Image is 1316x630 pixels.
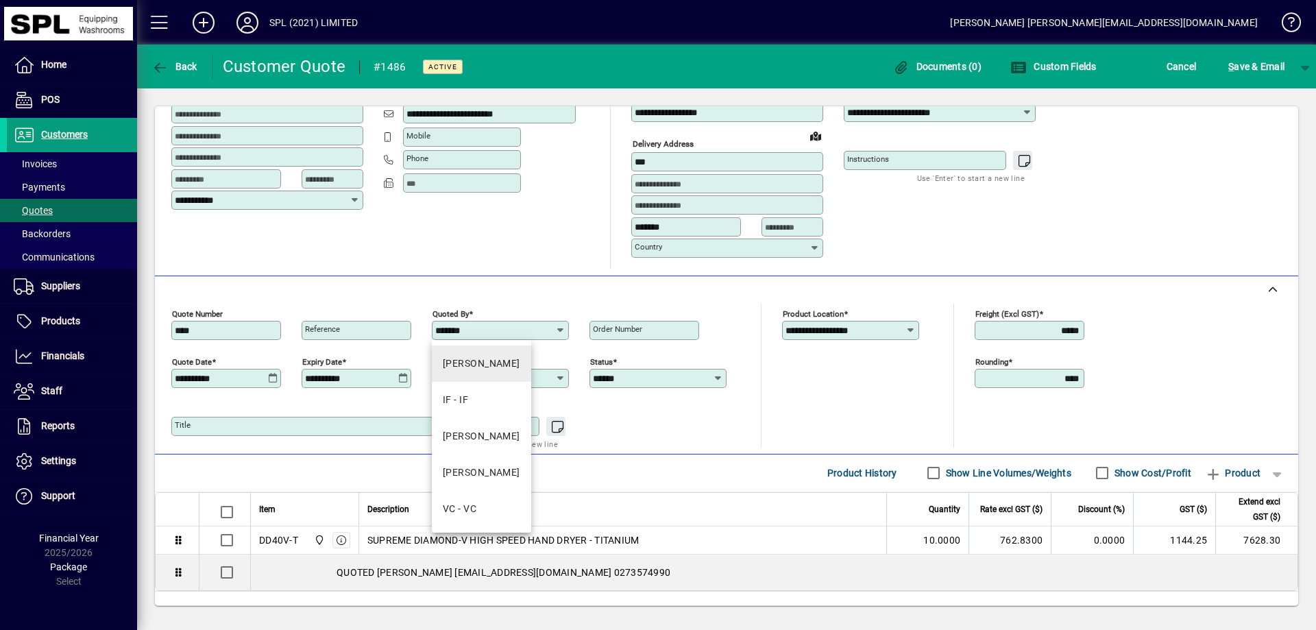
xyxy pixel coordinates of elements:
span: Quotes [14,205,53,216]
label: Show Cost/Profit [1112,466,1191,480]
div: Customer Quote [223,56,346,77]
a: Knowledge Base [1271,3,1299,47]
span: Communications [14,252,95,263]
mat-option: KC - KC [432,455,531,491]
span: Suppliers [41,280,80,291]
a: Backorders [7,222,137,245]
a: Home [7,48,137,82]
span: POS [41,94,60,105]
mat-label: Instructions [847,154,889,164]
span: Invoices [14,158,57,169]
span: Custom Fields [1010,61,1097,72]
button: Profile [226,10,269,35]
mat-label: Order number [593,324,642,334]
a: Support [7,479,137,513]
button: Cancel [1163,54,1200,79]
label: Show Line Volumes/Weights [943,466,1071,480]
a: Communications [7,245,137,269]
div: [PERSON_NAME] [PERSON_NAME][EMAIL_ADDRESS][DOMAIN_NAME] [950,12,1258,34]
mat-hint: Use 'Enter' to start a new line [917,170,1025,186]
app-page-header-button: Back [137,54,212,79]
span: Extend excl GST ($) [1224,494,1280,524]
button: Save & Email [1221,54,1291,79]
span: Financials [41,350,84,361]
mat-label: Rounding [975,356,1008,366]
span: Financial Year [39,533,99,544]
mat-label: Quote number [172,308,223,318]
span: Cancel [1167,56,1197,77]
div: [PERSON_NAME] [443,356,520,371]
div: QUOTED [PERSON_NAME] [EMAIL_ADDRESS][DOMAIN_NAME] 0273574990 [251,555,1297,590]
mat-option: JA - JA [432,418,531,455]
span: Package [50,561,87,572]
span: Customers [41,129,88,140]
span: ave & Email [1228,56,1284,77]
span: Item [259,502,276,517]
a: Reports [7,409,137,444]
button: Custom Fields [1007,54,1100,79]
span: Products [41,315,80,326]
span: SUPREME DIAMOND-V HIGH SPEED HAND DRYER - TITANIUM [367,533,639,547]
a: POS [7,83,137,117]
span: Backorders [14,228,71,239]
div: [PERSON_NAME] [443,465,520,480]
div: VC - VC [443,502,476,516]
span: Description [367,502,409,517]
mat-label: Expiry date [302,356,342,366]
div: #1486 [374,56,406,78]
mat-label: Freight (excl GST) [975,308,1039,318]
span: Reports [41,420,75,431]
mat-label: Title [175,420,191,430]
mat-label: Mobile [406,131,430,141]
div: 762.8300 [977,533,1043,547]
a: Invoices [7,152,137,175]
mat-option: IF - IF [432,382,531,418]
mat-label: Status [590,356,613,366]
span: GST ($) [1180,502,1207,517]
span: Payments [14,182,65,193]
button: Add [182,10,226,35]
span: Discount (%) [1078,502,1125,517]
button: Back [148,54,201,79]
span: S [1228,61,1234,72]
span: Rate excl GST ($) [980,502,1043,517]
a: Products [7,304,137,339]
td: 7628.30 [1215,526,1297,555]
mat-label: Country [635,242,662,252]
div: DD40V-T [259,533,298,547]
td: 1144.25 [1133,526,1215,555]
a: Payments [7,175,137,199]
span: Documents (0) [892,61,982,72]
mat-label: Phone [406,154,428,163]
span: 10.0000 [923,533,960,547]
button: Documents (0) [889,54,985,79]
div: SPL (2021) LIMITED [269,12,358,34]
a: View on map [805,125,827,147]
a: Financials [7,339,137,374]
span: Home [41,59,66,70]
button: Product History [822,461,903,485]
span: Back [151,61,197,72]
td: 0.0000 [1051,526,1133,555]
a: Suppliers [7,269,137,304]
a: Quotes [7,199,137,222]
span: Support [41,490,75,501]
mat-option: VC - VC [432,491,531,527]
mat-label: Product location [783,308,844,318]
a: Settings [7,444,137,478]
span: Quantity [929,502,960,517]
span: Active [428,62,457,71]
span: Settings [41,455,76,466]
span: Staff [41,385,62,396]
mat-option: DH - DH [432,346,531,382]
mat-label: Quoted by [432,308,469,318]
span: Product [1205,462,1260,484]
span: SPL (2021) Limited [310,533,326,548]
mat-label: Reference [305,324,340,334]
span: Product History [827,462,897,484]
button: Product [1198,461,1267,485]
div: IF - IF [443,393,468,407]
a: Staff [7,374,137,409]
mat-label: Quote date [172,356,212,366]
div: [PERSON_NAME] [443,429,520,444]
